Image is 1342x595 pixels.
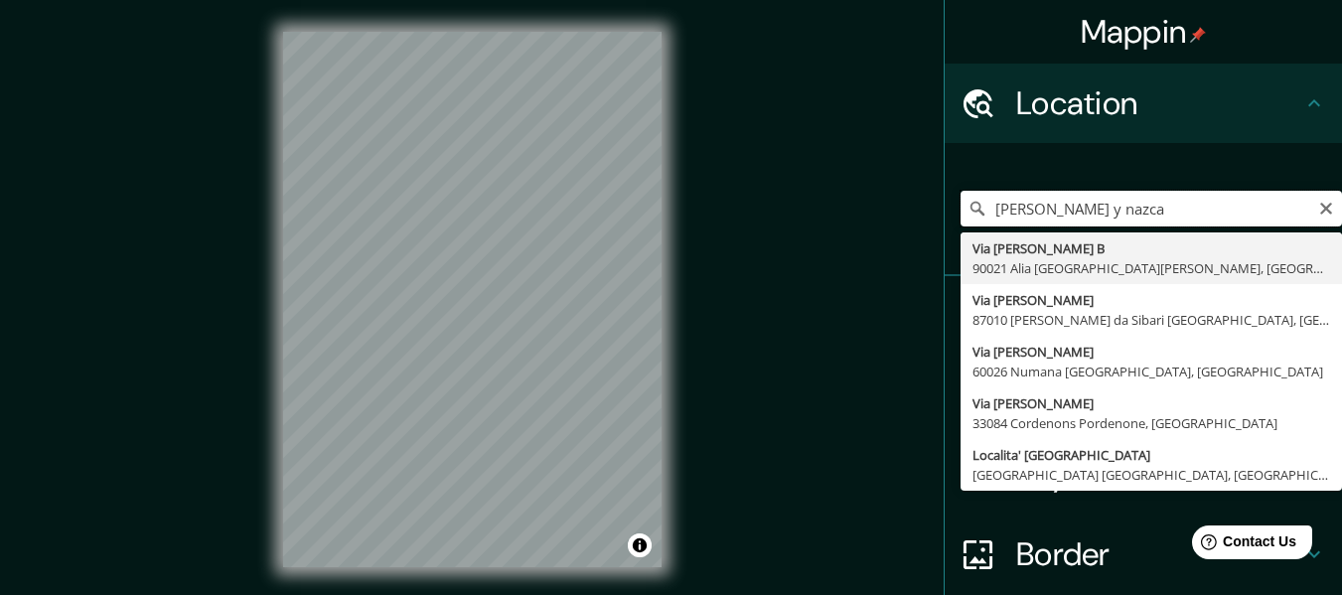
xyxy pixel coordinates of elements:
[972,310,1330,330] div: 87010 [PERSON_NAME] da Sibari [GEOGRAPHIC_DATA], [GEOGRAPHIC_DATA]
[945,435,1342,515] div: Layout
[1190,27,1206,43] img: pin-icon.png
[945,276,1342,356] div: Pins
[961,191,1342,226] input: Pick your city or area
[972,393,1330,413] div: Via [PERSON_NAME]
[1081,12,1207,52] h4: Mappin
[283,32,662,567] canvas: Map
[972,413,1330,433] div: 33084 Cordenons Pordenone, [GEOGRAPHIC_DATA]
[972,290,1330,310] div: Via [PERSON_NAME]
[972,258,1330,278] div: 90021 Alia [GEOGRAPHIC_DATA][PERSON_NAME], [GEOGRAPHIC_DATA]
[972,465,1330,485] div: [GEOGRAPHIC_DATA] [GEOGRAPHIC_DATA], [GEOGRAPHIC_DATA]
[972,342,1330,362] div: Via [PERSON_NAME]
[945,515,1342,594] div: Border
[972,238,1330,258] div: Via [PERSON_NAME] B
[972,445,1330,465] div: Localita' [GEOGRAPHIC_DATA]
[945,64,1342,143] div: Location
[972,362,1330,381] div: 60026 Numana [GEOGRAPHIC_DATA], [GEOGRAPHIC_DATA]
[1318,198,1334,217] button: Clear
[945,356,1342,435] div: Style
[1016,455,1302,495] h4: Layout
[628,533,652,557] button: Toggle attribution
[1165,518,1320,573] iframe: Help widget launcher
[1016,534,1302,574] h4: Border
[1016,83,1302,123] h4: Location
